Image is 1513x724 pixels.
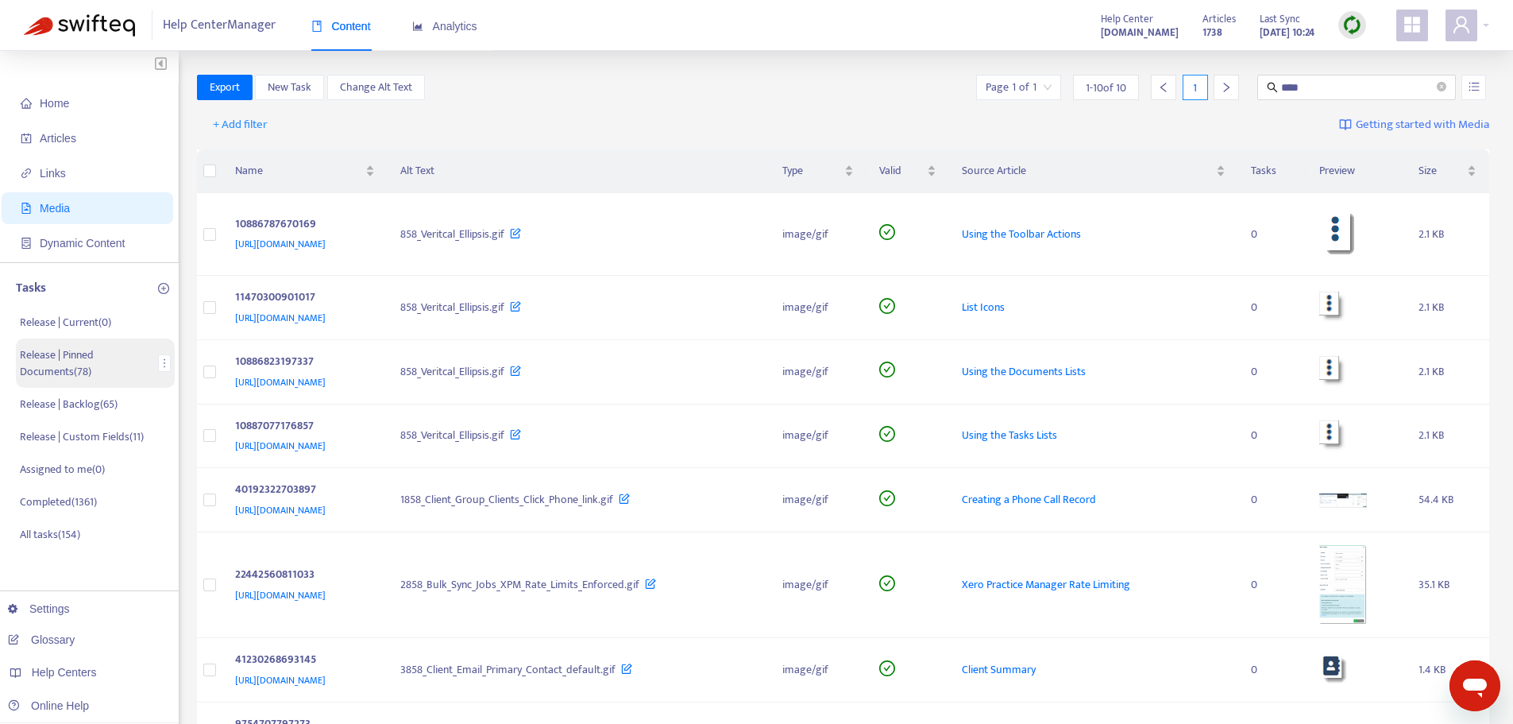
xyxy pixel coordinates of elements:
[1469,81,1480,92] span: unordered-list
[400,575,639,594] span: 2858_Bulk_Sync_Jobs_XPM_Rate_Limits_Enforced.gif
[1251,363,1295,381] div: 0
[770,340,867,405] td: image/gif
[1461,75,1486,100] button: unordered-list
[1307,149,1406,193] th: Preview
[770,532,867,638] td: image/gif
[1418,162,1464,180] span: Size
[1238,149,1307,193] th: Tasks
[1319,494,1367,509] img: media-preview
[40,202,70,215] span: Media
[1339,112,1489,137] a: Getting started with Media
[1418,363,1476,381] div: 2.1 KB
[1101,24,1179,41] strong: [DOMAIN_NAME]
[400,490,613,509] span: 1858_Client_Group_Clients_Click_Phone_link.gif
[8,699,89,712] a: Online Help
[879,426,895,442] span: check-circle
[770,149,867,193] th: Type
[20,526,80,543] p: All tasks ( 154 )
[879,162,923,180] span: Valid
[1251,661,1295,679] div: 0
[20,494,97,510] p: Completed ( 1361 )
[21,98,32,109] span: home
[163,10,276,41] span: Help Center Manager
[40,237,125,250] span: Dynamic Content
[1101,10,1153,28] span: Help Center
[1342,15,1362,35] img: sync.dc5367851b00ba804db3.png
[32,666,97,679] span: Help Centers
[24,14,135,37] img: Swifteq
[1251,226,1295,243] div: 0
[21,133,32,144] span: account-book
[8,602,70,615] a: Settings
[235,162,362,180] span: Name
[1267,82,1278,93] span: search
[1086,79,1126,96] span: 1 - 10 of 10
[201,112,280,137] button: + Add filter
[1221,82,1232,93] span: right
[235,288,369,309] div: 11470300901017
[879,490,895,506] span: check-circle
[1319,206,1362,262] img: media-preview
[1418,661,1476,679] div: 1.4 KB
[400,660,616,679] span: 3858_Client_Email_Primary_Contact_default.gif
[962,660,1036,679] span: Client Summary
[770,193,867,276] td: image/gif
[962,490,1096,509] span: Creating a Phone Call Record
[1319,356,1346,387] img: media-preview
[400,426,504,444] span: 858_Veritcal_Ellipsis.gif
[1251,299,1295,316] div: 0
[879,298,895,314] span: check-circle
[235,566,369,587] div: 22442560811033
[400,298,504,316] span: 858_Veritcal_Ellipsis.gif
[770,468,867,532] td: image/gif
[1418,226,1476,243] div: 2.1 KB
[1403,15,1422,34] span: appstore
[962,162,1213,180] span: Source Article
[222,149,388,193] th: Name
[1319,292,1346,323] img: media-preview
[1202,10,1236,28] span: Articles
[879,224,895,240] span: check-circle
[235,587,326,603] span: [URL][DOMAIN_NAME]
[1437,80,1446,95] span: close-circle
[1251,576,1295,594] div: 0
[40,167,66,180] span: Links
[962,426,1057,444] span: Using the Tasks Lists
[268,79,311,96] span: New Task
[235,438,326,454] span: [URL][DOMAIN_NAME]
[770,276,867,340] td: image/gif
[21,168,32,179] span: link
[311,21,322,32] span: book
[235,215,369,236] div: 10886787670169
[1406,149,1489,193] th: Size
[327,75,425,100] button: Change Alt Text
[40,97,69,110] span: Home
[197,75,253,100] button: Export
[1202,24,1222,41] strong: 1738
[158,354,171,372] button: more
[1437,82,1446,91] span: close-circle
[1260,24,1314,41] strong: [DATE] 10:24
[1418,576,1476,594] div: 35.1 KB
[210,79,240,96] span: Export
[867,149,948,193] th: Valid
[235,502,326,518] span: [URL][DOMAIN_NAME]
[388,149,770,193] th: Alt Text
[235,651,369,672] div: 41230268693145
[20,314,111,331] p: Release | Current ( 0 )
[235,374,326,390] span: [URL][DOMAIN_NAME]
[962,298,1005,316] span: List Icons
[40,132,76,145] span: Articles
[340,79,412,96] span: Change Alt Text
[400,362,504,381] span: 858_Veritcal_Ellipsis.gif
[400,225,504,243] span: 858_Veritcal_Ellipsis.gif
[235,236,326,252] span: [URL][DOMAIN_NAME]
[962,362,1086,381] span: Using the Documents Lists
[235,417,369,438] div: 10887077176857
[1356,116,1489,134] span: Getting started with Media
[879,362,895,377] span: check-circle
[8,633,75,646] a: Glossary
[949,149,1238,193] th: Source Article
[1260,10,1300,28] span: Last Sync
[16,279,46,298] p: Tasks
